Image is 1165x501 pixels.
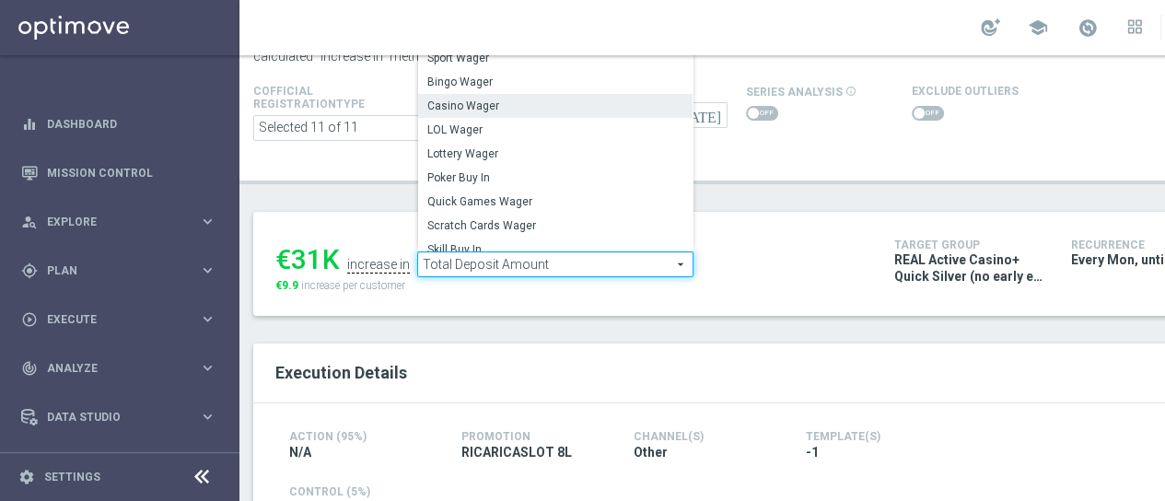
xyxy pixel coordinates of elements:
i: track_changes [21,360,38,377]
span: Poker Buy In [427,170,683,185]
span: Skill Buy In [427,242,683,257]
div: €31K [275,243,340,276]
h4: Action (95%) [289,430,434,443]
span: Quick Games Wager [427,194,683,209]
i: keyboard_arrow_right [199,408,216,425]
span: Other [634,444,668,460]
span: Plan [47,265,199,276]
span: Scratch Cards Wager [427,218,683,233]
div: Analyze [21,360,199,377]
div: Dashboard [21,99,216,148]
span: increase per customer [301,279,405,292]
a: Settings [44,472,100,483]
span: Lottery Wager [427,146,683,161]
span: Sport Wager [427,51,683,65]
div: Plan [21,262,199,279]
i: keyboard_arrow_right [199,310,216,328]
span: school [1028,17,1048,38]
span: Expert Online Expert Retail Master Online Master Retail Other and 6 more [254,116,441,140]
a: Mission Control [47,148,216,197]
i: keyboard_arrow_right [199,213,216,230]
span: LOL Wager [427,122,683,137]
span: RICARICASLOT 8L [461,444,572,460]
h4: Channel(s) [634,430,778,443]
a: Dashboard [47,99,216,148]
i: info_outline [845,86,856,97]
i: keyboard_arrow_right [199,359,216,377]
h4: Promotion [461,430,606,443]
button: equalizer Dashboard [20,117,217,132]
h4: Cofficial Registrationtype [253,85,410,111]
i: person_search [21,214,38,230]
i: settings [18,469,35,485]
h4: Target Group [894,239,1043,251]
span: Explore [47,216,199,227]
i: [DATE] [673,102,728,122]
div: Explore [21,214,199,230]
i: play_circle_outline [21,311,38,328]
button: person_search Explore keyboard_arrow_right [20,215,217,229]
span: Analyze [47,363,199,374]
div: Execute [21,311,199,328]
button: Mission Control [20,166,217,181]
div: Mission Control [21,148,216,197]
span: N/A [289,444,311,460]
span: Execute [47,314,199,325]
a: Optibot [47,441,192,490]
span: Execution Details [275,363,407,382]
button: play_circle_outline Execute keyboard_arrow_right [20,312,217,327]
button: gps_fixed Plan keyboard_arrow_right [20,263,217,278]
div: Optibot [21,441,216,490]
button: Data Studio keyboard_arrow_right [20,410,217,425]
i: keyboard_arrow_right [199,262,216,279]
i: gps_fixed [21,262,38,279]
span: Bingo Wager [427,75,683,89]
h4: Exclude Outliers [912,85,1019,98]
span: €9.9 [275,279,298,292]
span: series analysis [746,86,843,99]
div: increase in [347,257,410,274]
div: Data Studio [21,409,199,425]
span: -1 [806,444,819,460]
i: equalizer [21,116,38,133]
button: track_changes Analyze keyboard_arrow_right [20,361,217,376]
span: Data Studio [47,412,199,423]
span: Casino Wager [427,99,683,113]
span: REAL Active Casino+ Quick Silver (no early e risk) CONTA SOLO LOGIN [894,251,1043,285]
